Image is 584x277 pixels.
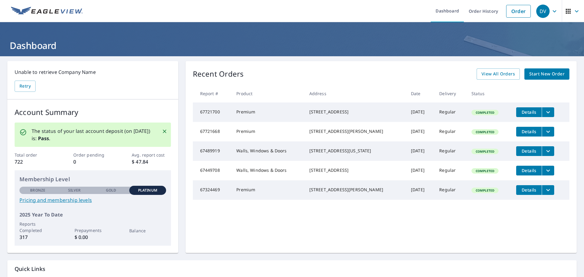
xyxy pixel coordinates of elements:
p: Gold [106,188,116,193]
p: Membership Level [19,175,166,183]
button: filesDropdownBtn-67721668 [542,127,554,137]
p: Order pending [73,152,112,158]
a: View All Orders [477,68,520,80]
button: detailsBtn-67721668 [516,127,542,137]
button: detailsBtn-67721700 [516,107,542,117]
td: Premium [231,102,304,122]
p: 317 [19,234,56,241]
td: Walls, Windows & Doors [231,141,304,161]
p: Quick Links [15,265,569,273]
span: Completed [472,110,498,115]
button: detailsBtn-67489919 [516,146,542,156]
span: Completed [472,169,498,173]
button: detailsBtn-67324469 [516,185,542,195]
td: Regular [434,161,467,180]
a: Order [506,5,531,18]
td: Regular [434,141,467,161]
div: [STREET_ADDRESS][US_STATE] [309,148,401,154]
button: detailsBtn-67449708 [516,166,542,175]
th: Report # [193,85,232,102]
p: Account Summary [15,107,171,118]
th: Date [406,85,434,102]
th: Delivery [434,85,467,102]
p: The status of your last account deposit (on [DATE]) is: . [32,127,155,142]
td: [DATE] [406,141,434,161]
a: Pricing and membership levels [19,196,166,204]
p: Platinum [138,188,157,193]
p: 0 [73,158,112,165]
span: Details [520,148,538,154]
td: [DATE] [406,102,434,122]
div: [STREET_ADDRESS][PERSON_NAME] [309,187,401,193]
p: Total order [15,152,54,158]
span: View All Orders [481,70,515,78]
p: Unable to retrieve Company Name [15,68,171,76]
p: $ 47.84 [132,158,171,165]
span: Details [520,187,538,193]
th: Address [304,85,406,102]
td: Regular [434,122,467,141]
p: Prepayments [75,227,111,234]
div: DV [536,5,550,18]
p: Balance [129,227,166,234]
p: 722 [15,158,54,165]
td: 67449708 [193,161,232,180]
div: [STREET_ADDRESS][PERSON_NAME] [309,128,401,134]
p: Reports Completed [19,221,56,234]
button: filesDropdownBtn-67489919 [542,146,554,156]
td: Walls, Windows & Doors [231,161,304,180]
p: Silver [68,188,81,193]
td: Premium [231,180,304,200]
p: 2025 Year To Date [19,211,166,218]
td: [DATE] [406,161,434,180]
div: [STREET_ADDRESS] [309,167,401,173]
img: EV Logo [11,7,83,16]
span: Completed [472,149,498,154]
td: 67721700 [193,102,232,122]
td: 67721668 [193,122,232,141]
td: Regular [434,180,467,200]
th: Status [467,85,511,102]
th: Product [231,85,304,102]
p: Avg. report cost [132,152,171,158]
button: filesDropdownBtn-67449708 [542,166,554,175]
button: filesDropdownBtn-67324469 [542,185,554,195]
button: filesDropdownBtn-67721700 [542,107,554,117]
span: Retry [19,82,31,90]
a: Start New Order [524,68,569,80]
span: Start New Order [529,70,565,78]
div: [STREET_ADDRESS] [309,109,401,115]
button: Retry [15,81,36,92]
span: Completed [472,130,498,134]
p: Bronze [30,188,45,193]
h1: Dashboard [7,39,577,52]
td: Regular [434,102,467,122]
span: Details [520,109,538,115]
p: $ 0.00 [75,234,111,241]
span: Details [520,129,538,134]
span: Completed [472,188,498,192]
p: Recent Orders [193,68,244,80]
b: Pass [38,135,49,142]
td: 67489919 [193,141,232,161]
button: Close [161,127,169,135]
td: [DATE] [406,122,434,141]
span: Details [520,168,538,173]
td: Premium [231,122,304,141]
td: 67324469 [193,180,232,200]
td: [DATE] [406,180,434,200]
